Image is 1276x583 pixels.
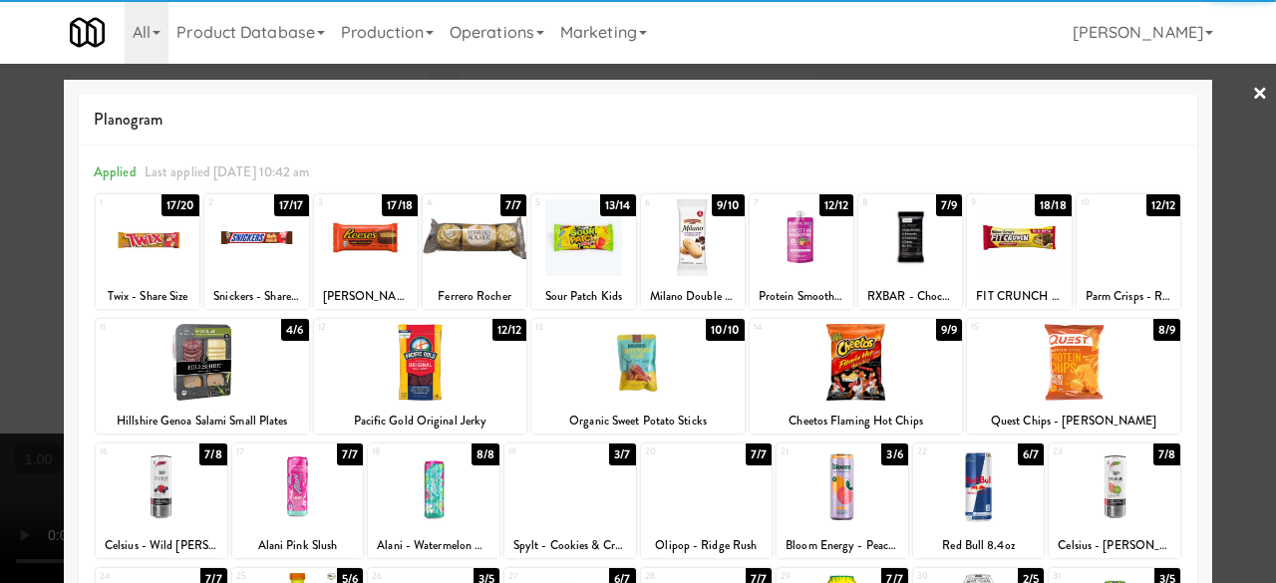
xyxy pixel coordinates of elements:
[236,443,298,460] div: 17
[971,194,1019,211] div: 9
[204,284,308,309] div: Snickers - Share Size
[99,533,224,558] div: Celsius - Wild [PERSON_NAME]
[1153,443,1180,465] div: 7/8
[368,443,499,558] div: 188/8Alani - Watermelon Wave
[531,319,745,434] div: 1310/10Organic Sweet Potato Sticks
[382,194,418,216] div: 17/18
[368,533,499,558] div: Alani - Watermelon Wave
[967,409,1180,434] div: Quest Chips - [PERSON_NAME]
[917,443,979,460] div: 22
[645,443,707,460] div: 20
[1081,194,1128,211] div: 10
[100,319,202,336] div: 11
[1052,533,1177,558] div: Celsius - [PERSON_NAME]
[754,194,801,211] div: 7
[967,284,1071,309] div: FIT CRUNCH - Peanut Butter Protein Bar
[100,194,148,211] div: 1
[314,409,527,434] div: Pacific Gold Original Jerky
[746,443,772,465] div: 7/7
[318,319,421,336] div: 12
[314,284,418,309] div: [PERSON_NAME]
[861,284,959,309] div: RXBAR - Chocolate Sea Salt
[100,443,161,460] div: 16
[1153,319,1180,341] div: 8/9
[472,443,499,465] div: 8/8
[644,533,770,558] div: Olipop - Ridge Rush
[314,194,418,309] div: 317/18[PERSON_NAME]
[314,319,527,434] div: 1212/12Pacific Gold Original Jerky
[1053,443,1115,460] div: 23
[371,533,496,558] div: Alani - Watermelon Wave
[96,194,199,309] div: 117/20Twix - Share Size
[970,284,1068,309] div: FIT CRUNCH - Peanut Butter Protein Bar
[99,409,306,434] div: Hillshire Genoa Salami Small Plates
[500,194,526,216] div: 7/7
[750,194,853,309] div: 712/12Protein Smoothie - Raspberry Passionfruit
[858,194,962,309] div: 87/9RXBAR - Chocolate Sea Salt
[96,409,309,434] div: Hillshire Genoa Salami Small Plates
[754,319,856,336] div: 14
[600,194,636,216] div: 13/14
[274,194,309,216] div: 17/17
[492,319,527,341] div: 12/12
[641,284,745,309] div: Milano Double Dark Chocolate Cookies
[337,443,363,465] div: 7/7
[204,194,308,309] div: 217/17Snickers - Share Size
[96,533,227,558] div: Celsius - Wild [PERSON_NAME]
[753,284,850,309] div: Protein Smoothie - Raspberry Passionfruit
[531,194,635,309] div: 513/14Sour Patch Kids
[777,533,908,558] div: Bloom Energy - Peach Mango
[970,409,1177,434] div: Quest Chips - [PERSON_NAME]
[750,284,853,309] div: Protein Smoothie - Raspberry Passionfruit
[372,443,434,460] div: 18
[936,194,962,216] div: 7/9
[317,409,524,434] div: Pacific Gold Original Jerky
[508,443,570,460] div: 19
[916,533,1042,558] div: Red Bull 8.4oz
[96,284,199,309] div: Twix - Share Size
[1035,194,1072,216] div: 18/18
[535,319,638,336] div: 13
[70,15,105,50] img: Micromart
[971,319,1074,336] div: 15
[423,194,526,309] div: 47/7Ferrero Rocher
[99,284,196,309] div: Twix - Share Size
[780,533,905,558] div: Bloom Energy - Peach Mango
[94,105,1182,135] span: Planogram
[426,284,523,309] div: Ferrero Rocher
[644,284,742,309] div: Milano Double Dark Chocolate Cookies
[317,284,415,309] div: [PERSON_NAME]
[753,409,960,434] div: Cheetos Flaming Hot Chips
[881,443,907,465] div: 3/6
[641,194,745,309] div: 69/10Milano Double Dark Chocolate Cookies
[936,319,962,341] div: 9/9
[1018,443,1044,465] div: 6/7
[507,533,633,558] div: Spylt - Cookies & Cream
[96,319,309,434] div: 114/6Hillshire Genoa Salami Small Plates
[504,443,636,558] div: 193/7Spylt - Cookies & Cream
[504,533,636,558] div: Spylt - Cookies & Cream
[94,162,137,181] span: Applied
[819,194,854,216] div: 12/12
[1146,194,1181,216] div: 12/12
[535,194,583,211] div: 5
[208,194,256,211] div: 2
[913,443,1045,558] div: 226/7Red Bull 8.4oz
[534,284,632,309] div: Sour Patch Kids
[534,409,742,434] div: Organic Sweet Potato Sticks
[531,409,745,434] div: Organic Sweet Potato Sticks
[232,443,364,558] div: 177/7Alani Pink Slush
[235,533,361,558] div: Alani Pink Slush
[1252,64,1268,126] a: ×
[712,194,744,216] div: 9/10
[318,194,366,211] div: 3
[913,533,1045,558] div: Red Bull 8.4oz
[858,284,962,309] div: RXBAR - Chocolate Sea Salt
[967,194,1071,309] div: 918/18FIT CRUNCH - Peanut Butter Protein Bar
[609,443,635,465] div: 3/7
[1080,284,1177,309] div: Parm Crisps - Ranch
[641,533,773,558] div: Olipop - Ridge Rush
[531,284,635,309] div: Sour Patch Kids
[750,319,963,434] div: 149/9Cheetos Flaming Hot Chips
[750,409,963,434] div: Cheetos Flaming Hot Chips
